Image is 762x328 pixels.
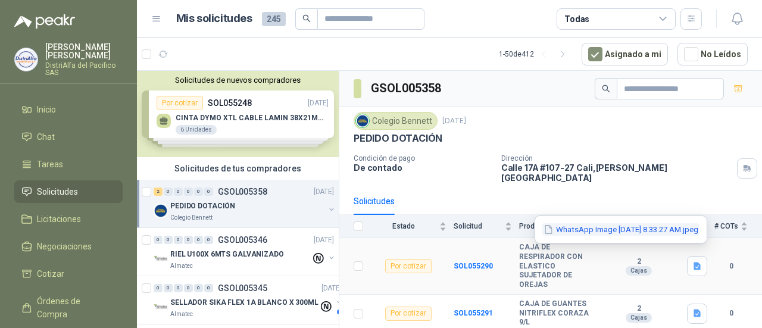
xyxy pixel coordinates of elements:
[37,130,55,143] span: Chat
[385,259,432,273] div: Por cotizar
[170,201,235,212] p: PEDIDO DOTACIÓN
[519,215,598,238] th: Producto
[714,261,748,272] b: 0
[154,188,163,196] div: 2
[154,236,163,244] div: 0
[164,236,173,244] div: 0
[184,236,193,244] div: 0
[714,222,738,230] span: # COTs
[442,115,466,127] p: [DATE]
[174,188,183,196] div: 0
[519,299,591,327] b: CAJA DE GUANTES NITRIFLEX CORAZA 9/L
[354,154,492,163] p: Condición de pago
[385,307,432,321] div: Por cotizar
[14,14,75,29] img: Logo peakr
[499,45,572,64] div: 1 - 50 de 412
[170,297,318,308] p: SELLADOR SIKA FLEX 1A BLANCO X 300ML
[14,153,123,176] a: Tareas
[598,304,680,314] b: 2
[176,10,252,27] h1: Mis solicitudes
[45,62,123,76] p: DistriAlfa del Pacifico SAS
[170,310,193,319] p: Almatec
[164,284,173,292] div: 0
[154,284,163,292] div: 0
[174,284,183,292] div: 0
[542,223,699,236] button: WhatsApp Image [DATE] 8.33.27 AM.jpeg
[14,126,123,148] a: Chat
[154,252,168,266] img: Company Logo
[714,215,762,238] th: # COTs
[37,213,81,226] span: Licitaciones
[204,188,213,196] div: 0
[45,43,123,60] p: [PERSON_NAME] [PERSON_NAME]
[454,262,493,270] a: SOL055290
[356,114,369,127] img: Company Logo
[626,313,652,323] div: Cajas
[314,235,334,246] p: [DATE]
[37,103,56,116] span: Inicio
[37,240,92,253] span: Negociaciones
[170,249,284,260] p: RIEL U100X 6MTS GALVANIZADO
[204,284,213,292] div: 0
[262,12,286,26] span: 245
[626,266,652,276] div: Cajas
[370,222,437,230] span: Estado
[170,213,213,223] p: Colegio Bennett
[154,300,168,314] img: Company Logo
[194,284,203,292] div: 0
[184,188,193,196] div: 0
[194,188,203,196] div: 0
[501,163,732,183] p: Calle 17A #107-27 Cali , [PERSON_NAME][GEOGRAPHIC_DATA]
[204,236,213,244] div: 0
[14,180,123,203] a: Solicitudes
[454,215,519,238] th: Solicitud
[314,186,334,198] p: [DATE]
[37,158,63,171] span: Tareas
[354,163,492,173] p: De contado
[714,308,748,319] b: 0
[14,263,123,285] a: Cotizar
[218,284,267,292] p: GSOL005345
[582,43,668,65] button: Asignado a mi
[15,48,38,71] img: Company Logo
[14,98,123,121] a: Inicio
[137,157,339,180] div: Solicitudes de tus compradores
[14,235,123,258] a: Negociaciones
[154,233,336,271] a: 0 0 0 0 0 0 GSOL005346[DATE] Company LogoRIEL U100X 6MTS GALVANIZADOAlmatec
[454,309,493,317] a: SOL055291
[519,243,591,289] b: CAJA DE RESPIRADOR CON ELASTICO SUJETADOR DE OREJAS
[370,215,454,238] th: Estado
[598,257,680,267] b: 2
[164,188,173,196] div: 0
[174,236,183,244] div: 0
[371,79,443,98] h3: GSOL005358
[14,290,123,326] a: Órdenes de Compra
[354,132,442,145] p: PEDIDO DOTACIÓN
[142,76,334,85] button: Solicitudes de nuevos compradores
[519,222,581,230] span: Producto
[137,71,339,157] div: Solicitudes de nuevos compradoresPor cotizarSOL055248[DATE] CINTA DYMO XTL CABLE LAMIN 38X21MMBLA...
[218,188,267,196] p: GSOL005358
[501,154,732,163] p: Dirección
[154,185,336,223] a: 2 0 0 0 0 0 GSOL005358[DATE] Company LogoPEDIDO DOTACIÓNColegio Bennett
[154,204,168,218] img: Company Logo
[564,13,589,26] div: Todas
[154,281,344,319] a: 0 0 0 0 0 0 GSOL005345[DATE] Company LogoSELLADOR SIKA FLEX 1A BLANCO X 300MLAlmatec
[37,295,111,321] span: Órdenes de Compra
[184,284,193,292] div: 0
[354,112,438,130] div: Colegio Bennett
[14,208,123,230] a: Licitaciones
[302,14,311,23] span: search
[37,267,64,280] span: Cotizar
[170,261,193,271] p: Almatec
[218,236,267,244] p: GSOL005346
[37,185,78,198] span: Solicitudes
[354,195,395,208] div: Solicitudes
[194,236,203,244] div: 0
[454,222,502,230] span: Solicitud
[602,85,610,93] span: search
[321,283,342,294] p: [DATE]
[677,43,748,65] button: No Leídos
